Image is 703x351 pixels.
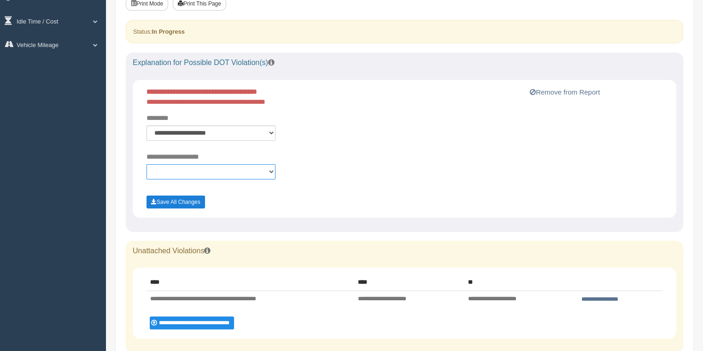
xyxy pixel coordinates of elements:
div: Unattached Violations [126,241,683,261]
button: Save [146,196,205,208]
div: Status: [126,20,683,43]
button: Remove from Report [527,87,603,98]
strong: In Progress [152,28,185,35]
div: Explanation for Possible DOT Violation(s) [126,53,683,73]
